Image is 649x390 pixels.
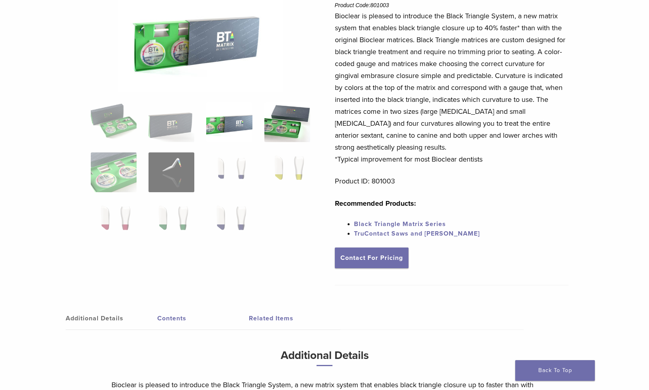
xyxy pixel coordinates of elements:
[91,152,137,192] img: Black Triangle (BT) Kit - Image 5
[157,307,249,330] a: Contents
[335,2,389,8] span: Product Code:
[149,152,194,192] img: Black Triangle (BT) Kit - Image 6
[206,152,252,192] img: Black Triangle (BT) Kit - Image 7
[206,203,252,242] img: Black Triangle (BT) Kit - Image 11
[111,346,538,372] h3: Additional Details
[206,102,252,142] img: Black Triangle (BT) Kit - Image 3
[354,230,480,238] a: TruContact Saws and [PERSON_NAME]
[370,2,389,8] span: 801003
[515,360,595,381] a: Back To Top
[335,248,409,268] a: Contact For Pricing
[149,203,194,242] img: Black Triangle (BT) Kit - Image 10
[91,102,137,142] img: Intro-Black-Triangle-Kit-6-Copy-e1548792917662-324x324.jpg
[264,152,310,192] img: Black Triangle (BT) Kit - Image 8
[335,10,569,165] p: Bioclear is pleased to introduce the Black Triangle System, a new matrix system that enables blac...
[149,102,194,142] img: Black Triangle (BT) Kit - Image 2
[264,102,310,142] img: Black Triangle (BT) Kit - Image 4
[91,203,137,242] img: Black Triangle (BT) Kit - Image 9
[66,307,157,330] a: Additional Details
[335,175,569,187] p: Product ID: 801003
[335,199,416,208] strong: Recommended Products:
[354,220,446,228] a: Black Triangle Matrix Series
[249,307,340,330] a: Related Items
